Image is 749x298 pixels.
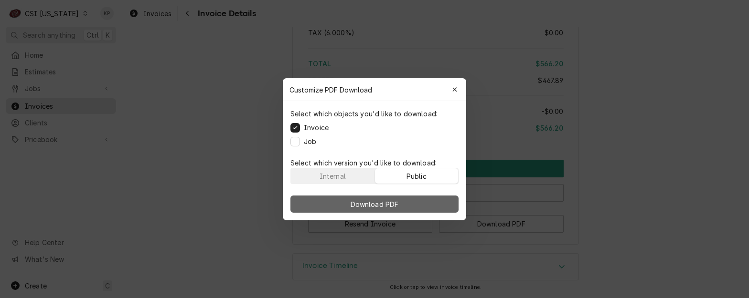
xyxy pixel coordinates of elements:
p: Select which version you'd like to download: [290,158,459,168]
div: Internal [320,171,346,181]
p: Select which objects you'd like to download: [290,109,438,119]
div: Customize PDF Download [283,78,466,101]
label: Invoice [304,123,329,133]
button: Download PDF [290,195,459,213]
div: Public [407,171,427,181]
span: Download PDF [349,199,401,209]
label: Job [304,136,316,146]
